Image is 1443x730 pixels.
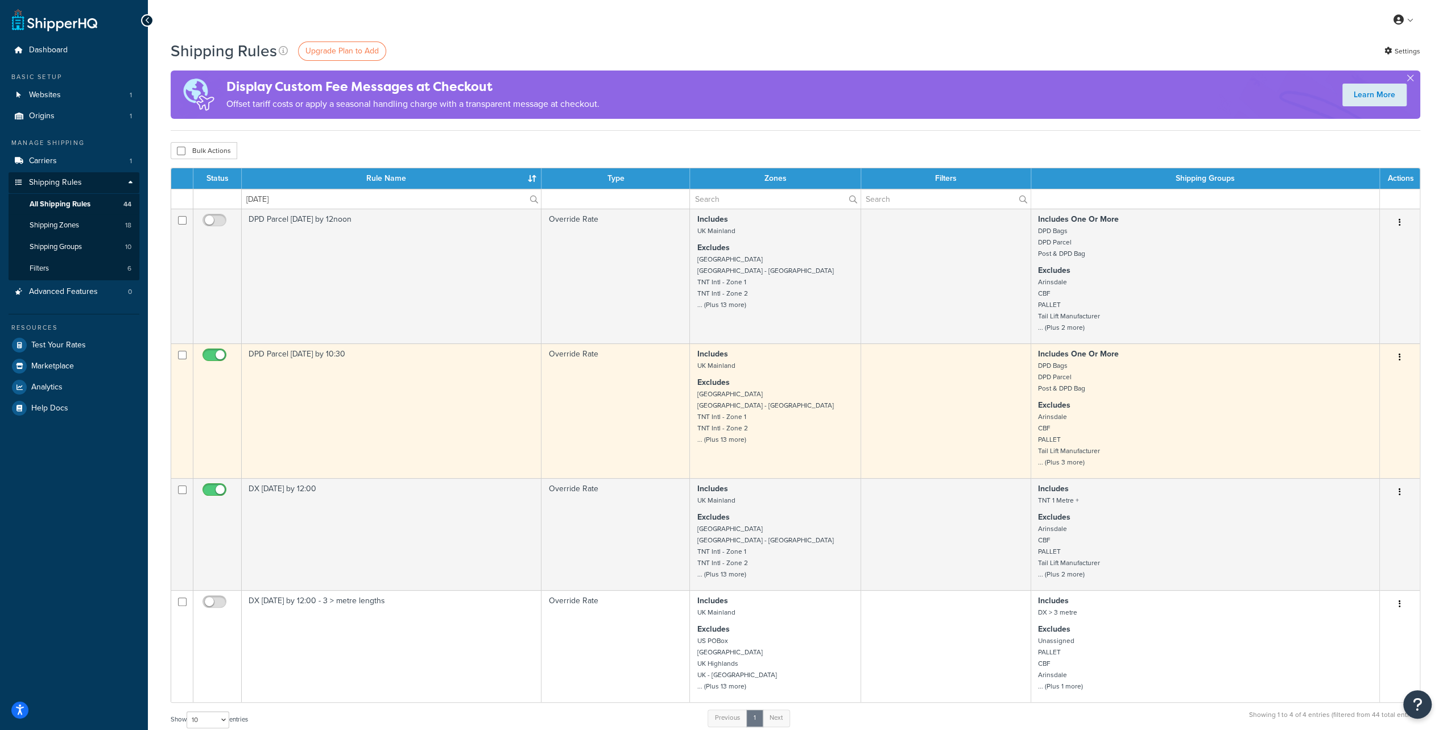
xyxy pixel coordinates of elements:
[123,200,131,209] span: 44
[12,9,97,31] a: ShipperHQ Home
[697,242,729,254] strong: Excludes
[242,590,541,702] td: DX [DATE] by 12:00 - 3 > metre lengths
[1038,607,1077,617] small: DX > 3 metre
[1384,43,1420,59] a: Settings
[29,111,55,121] span: Origins
[30,264,49,273] span: Filters
[9,172,139,280] li: Shipping Rules
[9,258,139,279] a: Filters 6
[697,511,729,523] strong: Excludes
[9,377,139,397] a: Analytics
[1038,348,1119,360] strong: Includes One Or More
[130,111,132,121] span: 1
[242,343,541,478] td: DPD Parcel [DATE] by 10:30
[193,168,242,189] th: Status
[31,362,74,371] span: Marketplace
[29,287,98,297] span: Advanced Features
[861,189,1031,209] input: Search
[1038,483,1069,495] strong: Includes
[171,70,226,119] img: duties-banner-06bc72dcb5fe05cb3f9472aba00be2ae8eb53ab6f0d8bb03d382ba314ac3c341.png
[697,226,735,236] small: UK Mainland
[697,376,729,388] strong: Excludes
[1038,213,1119,225] strong: Includes One Or More
[1038,636,1083,691] small: Unassigned PALLET CBF Arinsdale ... (Plus 1 more)
[1038,595,1069,607] strong: Includes
[29,156,57,166] span: Carriers
[31,404,68,413] span: Help Docs
[708,710,747,727] a: Previous
[1403,690,1432,719] button: Open Resource Center
[1038,226,1085,259] small: DPD Bags DPD Parcel Post & DPD Bag
[305,45,379,57] span: Upgrade Plan to Add
[9,138,139,148] div: Manage Shipping
[697,495,735,505] small: UK Mainland
[9,281,139,302] a: Advanced Features 0
[762,710,790,727] a: Next
[125,242,131,252] span: 10
[130,90,132,100] span: 1
[242,478,541,590] td: DX [DATE] by 12:00
[125,221,131,230] span: 18
[1038,264,1070,276] strong: Excludes
[242,209,541,343] td: DPD Parcel [DATE] by 12noon
[697,254,833,310] small: [GEOGRAPHIC_DATA] [GEOGRAPHIC_DATA] - [GEOGRAPHIC_DATA] TNT Intl - Zone 1 TNT Intl - Zone 2 ... (...
[1038,511,1070,523] strong: Excludes
[29,45,68,55] span: Dashboard
[226,96,599,112] p: Offset tariff costs or apply a seasonal handling charge with a transparent message at checkout.
[541,590,690,702] td: Override Rate
[1038,360,1085,393] small: DPD Bags DPD Parcel Post & DPD Bag
[541,168,690,189] th: Type
[1038,495,1079,505] small: TNT 1 Metre +
[1031,168,1380,189] th: Shipping Groups
[9,356,139,376] a: Marketplace
[1038,399,1070,411] strong: Excludes
[1380,168,1420,189] th: Actions
[697,483,727,495] strong: Includes
[9,72,139,82] div: Basic Setup
[541,343,690,478] td: Override Rate
[1038,412,1100,467] small: Arinsdale CBF PALLET Tail Lift Manufacturer ... (Plus 3 more)
[187,711,229,728] select: Showentries
[697,360,735,371] small: UK Mainland
[697,636,776,691] small: US POBox [GEOGRAPHIC_DATA] UK Highlands UK - [GEOGRAPHIC_DATA] ... (Plus 13 more)
[9,172,139,193] a: Shipping Rules
[31,383,63,392] span: Analytics
[746,710,763,727] a: 1
[171,40,277,62] h1: Shipping Rules
[9,237,139,258] a: Shipping Groups 10
[9,258,139,279] li: Filters
[690,168,861,189] th: Zones
[861,168,1031,189] th: Filters
[130,156,132,166] span: 1
[9,398,139,418] a: Help Docs
[9,281,139,302] li: Advanced Features
[29,178,82,188] span: Shipping Rules
[30,200,90,209] span: All Shipping Rules
[697,595,727,607] strong: Includes
[9,335,139,355] a: Test Your Rates
[9,85,139,106] a: Websites 1
[541,478,690,590] td: Override Rate
[128,287,132,297] span: 0
[1038,623,1070,635] strong: Excludes
[242,189,541,209] input: Search
[9,151,139,172] a: Carriers 1
[9,106,139,127] li: Origins
[697,348,727,360] strong: Includes
[171,142,237,159] button: Bulk Actions
[9,40,139,61] a: Dashboard
[1342,84,1407,106] a: Learn More
[242,168,541,189] th: Rule Name : activate to sort column ascending
[697,524,833,579] small: [GEOGRAPHIC_DATA] [GEOGRAPHIC_DATA] - [GEOGRAPHIC_DATA] TNT Intl - Zone 1 TNT Intl - Zone 2 ... (...
[697,213,727,225] strong: Includes
[9,85,139,106] li: Websites
[30,242,82,252] span: Shipping Groups
[171,711,248,728] label: Show entries
[9,237,139,258] li: Shipping Groups
[127,264,131,273] span: 6
[298,42,386,61] a: Upgrade Plan to Add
